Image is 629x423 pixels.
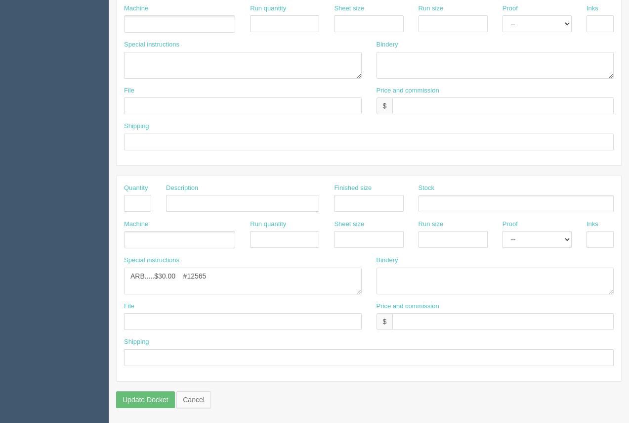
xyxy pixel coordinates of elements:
label: Inks [587,4,598,13]
label: Run size [419,220,444,229]
label: Machine [124,220,148,229]
label: Description [166,184,198,193]
label: Run quantity [250,220,286,229]
label: Special instructions [124,256,179,265]
textarea: ARB.....$30.00 #12565 [124,268,362,294]
label: File [124,302,134,311]
label: Bindery [377,40,398,49]
label: Finished size [334,184,372,193]
label: Price and commission [377,86,439,95]
label: Run quantity [250,4,286,13]
label: Stock [419,184,435,193]
label: Price and commission [377,302,439,311]
label: Bindery [377,256,398,265]
div: $ [377,313,393,330]
label: Machine [124,4,148,13]
label: Shipping [124,337,149,347]
label: Quantity [124,184,148,193]
label: Inks [587,220,598,229]
label: Shipping [124,122,149,131]
div: $ [377,97,393,114]
label: Proof [503,4,518,13]
span: translation missing: en.helpers.links.cancel [183,396,205,404]
input: Update Docket [116,391,175,408]
label: File [124,86,134,95]
label: Sheet size [334,4,364,13]
label: Special instructions [124,40,179,49]
label: Proof [503,220,518,229]
label: Run size [419,4,444,13]
label: Sheet size [334,220,364,229]
a: Cancel [176,391,211,408]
